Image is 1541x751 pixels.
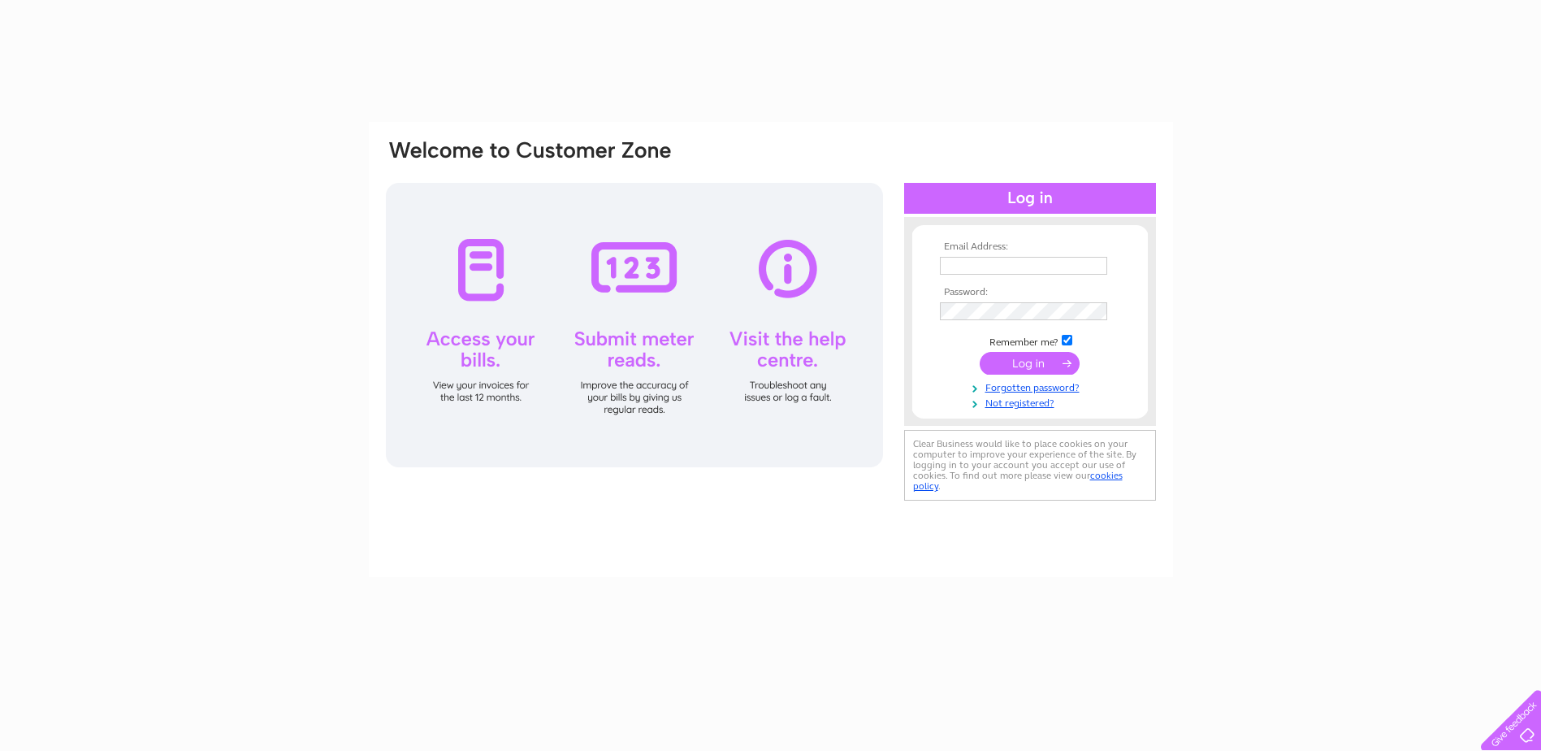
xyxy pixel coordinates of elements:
[913,470,1123,492] a: cookies policy
[980,352,1080,375] input: Submit
[904,430,1156,501] div: Clear Business would like to place cookies on your computer to improve your experience of the sit...
[936,287,1124,298] th: Password:
[940,379,1124,394] a: Forgotten password?
[940,394,1124,410] a: Not registered?
[936,332,1124,349] td: Remember me?
[936,241,1124,253] th: Email Address:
